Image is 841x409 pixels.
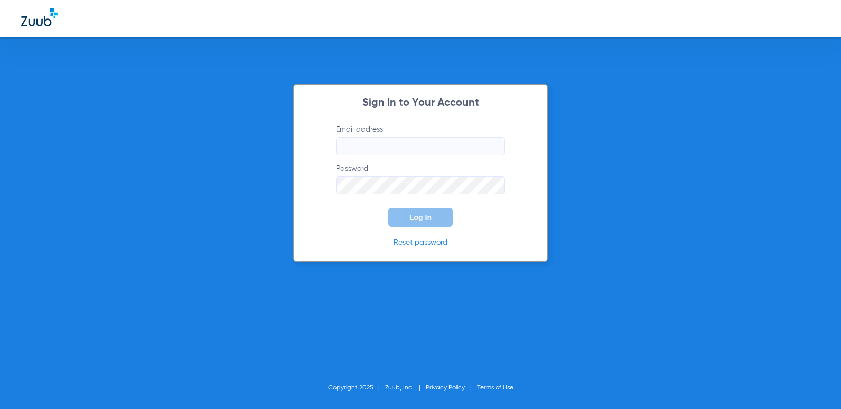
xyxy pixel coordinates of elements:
[336,163,505,194] label: Password
[477,385,513,391] a: Terms of Use
[385,383,426,393] li: Zuub, Inc.
[336,137,505,155] input: Email address
[336,176,505,194] input: Password
[394,239,447,246] a: Reset password
[336,124,505,155] label: Email address
[388,208,453,227] button: Log In
[328,383,385,393] li: Copyright 2025
[21,8,58,26] img: Zuub Logo
[409,213,432,221] span: Log In
[320,98,521,108] h2: Sign In to Your Account
[426,385,465,391] a: Privacy Policy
